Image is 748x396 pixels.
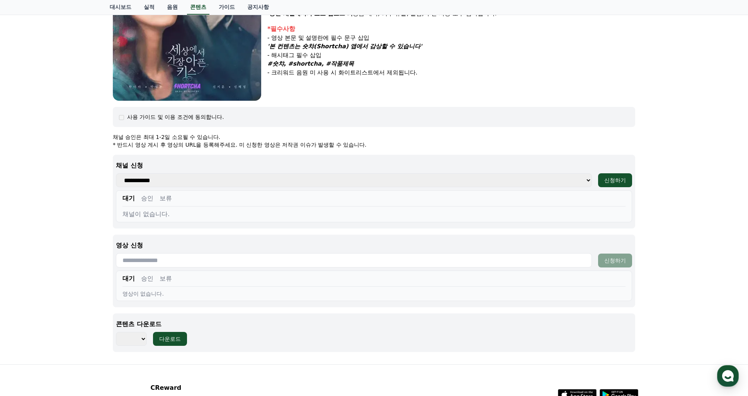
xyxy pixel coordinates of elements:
[150,383,245,393] p: CReward
[122,194,135,203] button: 대기
[122,274,135,283] button: 대기
[24,256,29,262] span: 홈
[267,51,635,60] p: - 해시태그 필수 삽입
[267,60,354,67] em: #숏챠, #shortcha, #작품제목
[51,245,100,264] a: 대화
[267,34,635,42] p: - 영상 본문 및 설명란에 필수 문구 삽입
[116,320,632,329] p: 콘텐츠 다운로드
[119,256,129,262] span: 설정
[159,335,181,343] div: 다운로드
[2,245,51,264] a: 홈
[122,210,626,219] div: 채널이 없습니다.
[598,254,632,267] button: 신청하기
[153,332,187,346] button: 다운로드
[598,173,632,187] button: 신청하기
[267,68,635,77] p: - 크리워드 음원 미 사용 시 화이트리스트에서 제외됩니다.
[267,43,422,50] em: '본 컨텐츠는 숏챠(Shortcha) 앱에서 감상할 수 있습니다'
[141,274,153,283] button: 승인
[71,257,80,263] span: 대화
[604,257,626,264] div: 신청하기
[604,176,626,184] div: 신청하기
[122,290,626,298] div: 영상이 없습니다.
[141,194,153,203] button: 승인
[116,241,632,250] p: 영상 신청
[113,133,635,141] p: 채널 승인은 최대 1-2일 소요될 수 있습니다.
[116,161,632,170] p: 채널 신청
[267,24,635,34] div: *필수사항
[160,274,172,283] button: 보류
[127,113,224,121] div: 사용 가이드 및 이용 조건에 동의합니다.
[100,245,148,264] a: 설정
[113,141,635,149] p: * 반드시 영상 게시 후 영상의 URL을 등록해주세요. 미 신청한 영상은 저작권 이슈가 발생할 수 있습니다.
[160,194,172,203] button: 보류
